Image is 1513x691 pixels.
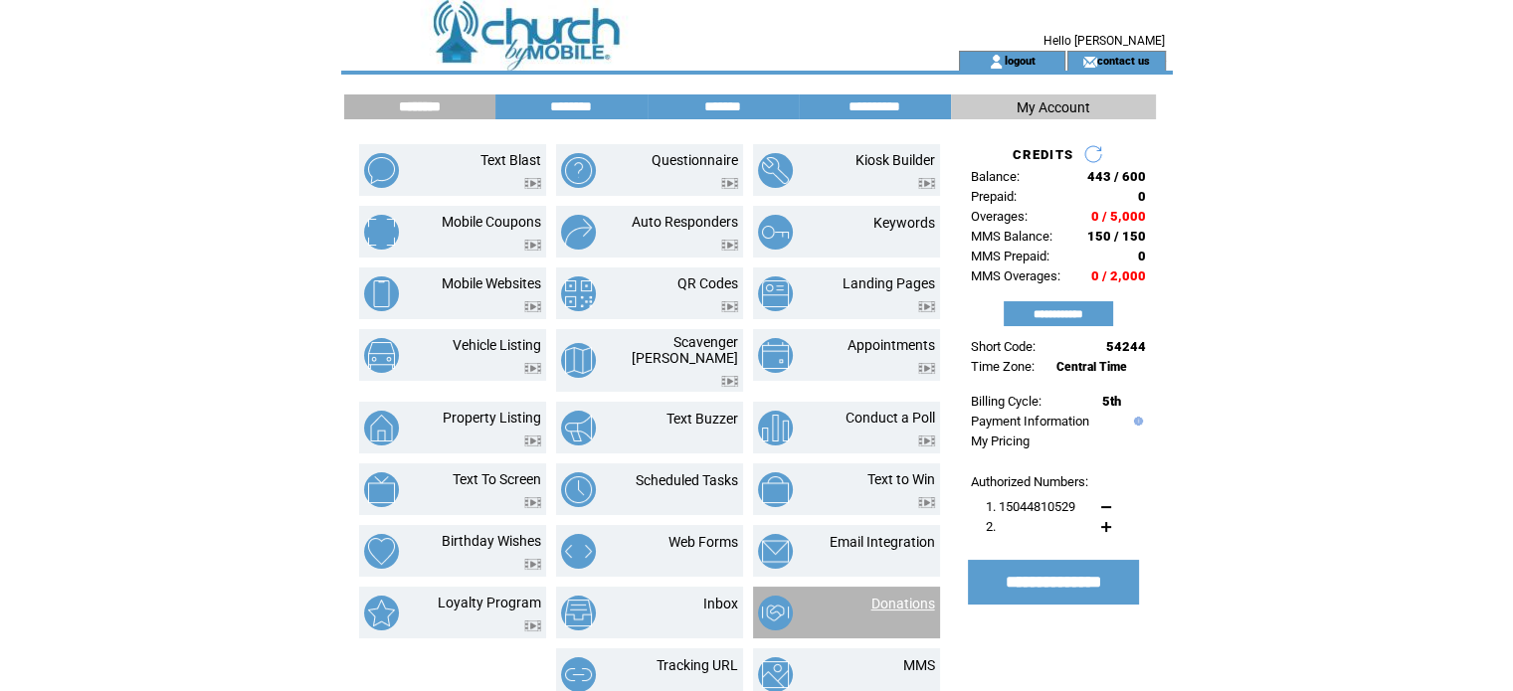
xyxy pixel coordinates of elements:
[524,363,541,374] img: video.png
[758,338,793,373] img: appointments.png
[443,410,541,426] a: Property Listing
[453,471,541,487] a: Text To Screen
[873,215,935,231] a: Keywords
[561,343,596,378] img: scavenger-hunt.png
[364,534,399,569] img: birthday-wishes.png
[561,596,596,630] img: inbox.png
[758,472,793,507] img: text-to-win.png
[364,215,399,250] img: mobile-coupons.png
[971,268,1060,283] span: MMS Overages:
[846,410,935,426] a: Conduct a Poll
[703,596,738,611] a: Inbox
[758,534,793,569] img: email-integration.png
[561,472,596,507] img: scheduled-tasks.png
[848,337,935,353] a: Appointments
[480,152,541,168] a: Text Blast
[364,472,399,507] img: text-to-screen.png
[524,301,541,312] img: video.png
[1013,147,1073,162] span: CREDITS
[677,275,738,291] a: QR Codes
[758,276,793,311] img: landing-pages.png
[364,338,399,373] img: vehicle-listing.png
[986,519,996,534] span: 2.
[1004,54,1035,67] a: logout
[1138,249,1146,263] span: 0
[666,411,738,427] a: Text Buzzer
[758,411,793,445] img: conduct-a-poll.png
[636,472,738,488] a: Scheduled Tasks
[971,474,1088,489] span: Authorized Numbers:
[561,276,596,311] img: qr-codes.png
[758,153,793,188] img: kiosk-builder.png
[364,411,399,445] img: property-listing.png
[830,534,935,550] a: Email Integration
[524,178,541,189] img: video.png
[918,301,935,312] img: video.png
[721,301,738,312] img: video.png
[657,657,738,673] a: Tracking URL
[721,376,738,387] img: video.png
[1043,34,1165,48] span: Hello [PERSON_NAME]
[364,276,399,311] img: mobile-websites.png
[1106,339,1146,354] span: 54244
[524,559,541,570] img: video.png
[453,337,541,353] a: Vehicle Listing
[758,596,793,630] img: donations.png
[524,240,541,251] img: video.png
[652,152,738,168] a: Questionnaire
[561,215,596,250] img: auto-responders.png
[442,275,541,291] a: Mobile Websites
[971,414,1089,429] a: Payment Information
[561,411,596,445] img: text-buzzer.png
[524,435,541,446] img: video.png
[364,153,399,188] img: text-blast.png
[918,435,935,446] img: video.png
[668,534,738,550] a: Web Forms
[986,499,1075,514] span: 1. 15044810529
[903,657,935,673] a: MMS
[1138,189,1146,204] span: 0
[1087,169,1146,184] span: 443 / 600
[843,275,935,291] a: Landing Pages
[1129,417,1143,426] img: help.gif
[721,240,738,251] img: video.png
[971,229,1052,244] span: MMS Balance:
[632,214,738,230] a: Auto Responders
[721,178,738,189] img: video.png
[1056,360,1127,374] span: Central Time
[524,497,541,508] img: video.png
[758,215,793,250] img: keywords.png
[971,209,1028,224] span: Overages:
[442,533,541,549] a: Birthday Wishes
[438,595,541,610] a: Loyalty Program
[871,596,935,611] a: Donations
[971,189,1017,204] span: Prepaid:
[971,394,1041,409] span: Billing Cycle:
[918,363,935,374] img: video.png
[1017,99,1090,115] span: My Account
[918,178,935,189] img: video.png
[971,339,1036,354] span: Short Code:
[918,497,935,508] img: video.png
[1091,268,1146,283] span: 0 / 2,000
[561,153,596,188] img: questionnaire.png
[364,596,399,630] img: loyalty-program.png
[867,471,935,487] a: Text to Win
[524,620,541,631] img: video.png
[1082,54,1097,70] img: contact_us_icon.gif
[971,359,1035,374] span: Time Zone:
[632,334,738,366] a: Scavenger [PERSON_NAME]
[1097,54,1150,67] a: contact us
[1091,209,1146,224] span: 0 / 5,000
[971,169,1020,184] span: Balance:
[561,534,596,569] img: web-forms.png
[971,249,1049,263] span: MMS Prepaid:
[1102,394,1121,409] span: 5th
[971,433,1030,448] a: My Pricing
[989,54,1004,70] img: account_icon.gif
[1087,229,1146,244] span: 150 / 150
[442,214,541,230] a: Mobile Coupons
[855,152,935,168] a: Kiosk Builder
